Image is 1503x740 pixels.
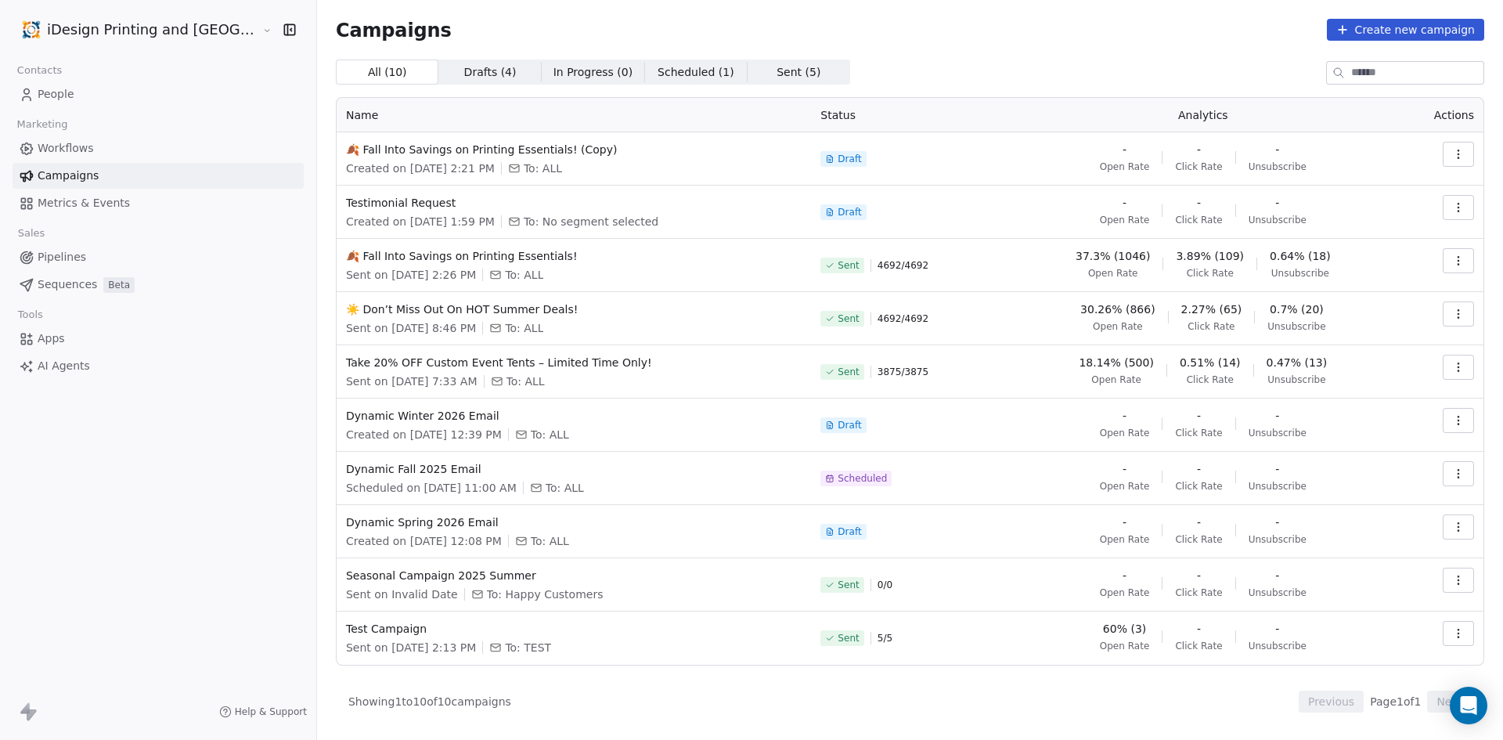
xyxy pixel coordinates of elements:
[546,480,584,496] span: To: ALL
[1275,514,1279,530] span: -
[1275,408,1279,424] span: -
[777,64,820,81] span: Sent ( 5 )
[1187,267,1234,280] span: Click Rate
[1123,142,1126,157] span: -
[487,587,604,602] span: To: Happy Customers
[505,320,543,336] span: To: ALL
[1249,587,1307,599] span: Unsubscribe
[336,19,452,41] span: Campaigns
[878,312,928,325] span: 4692 / 4692
[838,579,859,591] span: Sent
[1123,195,1126,211] span: -
[38,358,90,374] span: AI Agents
[1299,691,1364,713] button: Previous
[1076,248,1150,264] span: 37.3% (1046)
[1100,533,1150,546] span: Open Rate
[346,587,458,602] span: Sent on Invalid Date
[346,142,802,157] span: 🍂 Fall Into Savings on Printing Essentials! (Copy)
[1197,142,1201,157] span: -
[1197,568,1201,583] span: -
[346,640,476,655] span: Sent on [DATE] 2:13 PM
[1175,640,1222,652] span: Click Rate
[13,326,304,352] a: Apps
[346,427,502,442] span: Created on [DATE] 12:39 PM
[1080,301,1155,317] span: 30.26% (866)
[1249,533,1307,546] span: Unsubscribe
[1249,427,1307,439] span: Unsubscribe
[1123,461,1126,477] span: -
[346,248,802,264] span: 🍂 Fall Into Savings on Printing Essentials!
[878,366,928,378] span: 3875 / 3875
[1197,195,1201,211] span: -
[346,355,802,370] span: Take 20% OFF Custom Event Tents – Limited Time Only!
[38,140,94,157] span: Workflows
[1093,320,1143,333] span: Open Rate
[19,16,251,43] button: iDesign Printing and [GEOGRAPHIC_DATA]
[464,64,517,81] span: Drafts ( 4 )
[1249,640,1307,652] span: Unsubscribe
[1249,161,1307,173] span: Unsubscribe
[346,408,802,424] span: Dynamic Winter 2026 Email
[531,427,569,442] span: To: ALL
[1088,267,1138,280] span: Open Rate
[346,214,495,229] span: Created on [DATE] 1:59 PM
[524,214,658,229] span: To: No segment selected
[1267,320,1325,333] span: Unsubscribe
[38,86,74,103] span: People
[1188,320,1234,333] span: Click Rate
[878,632,892,644] span: 5 / 5
[11,222,52,245] span: Sales
[11,303,49,327] span: Tools
[1175,161,1222,173] span: Click Rate
[1175,533,1222,546] span: Click Rate
[1079,355,1153,370] span: 18.14% (500)
[553,64,633,81] span: In Progress ( 0 )
[1370,694,1421,709] span: Page 1 of 1
[47,20,258,40] span: iDesign Printing and [GEOGRAPHIC_DATA]
[505,640,551,655] span: To: TEST
[235,706,307,718] span: Help & Support
[13,272,304,298] a: SequencesBeta
[505,267,543,283] span: To: ALL
[1197,408,1201,424] span: -
[1249,214,1307,226] span: Unsubscribe
[1270,301,1324,317] span: 0.7% (20)
[838,632,859,644] span: Sent
[13,81,304,107] a: People
[1267,374,1325,386] span: Unsubscribe
[1100,587,1150,599] span: Open Rate
[1181,301,1242,317] span: 2.27% (65)
[1100,640,1150,652] span: Open Rate
[878,579,892,591] span: 0 / 0
[1270,248,1331,264] span: 0.64% (18)
[878,259,928,272] span: 4692 / 4692
[1187,374,1234,386] span: Click Rate
[838,153,861,165] span: Draft
[13,353,304,379] a: AI Agents
[1175,427,1222,439] span: Click Rate
[1275,195,1279,211] span: -
[346,267,476,283] span: Sent on [DATE] 2:26 PM
[346,301,802,317] span: ☀️ Don’t Miss Out On HOT Summer Deals!
[219,706,307,718] a: Help & Support
[38,195,130,211] span: Metrics & Events
[838,525,861,538] span: Draft
[346,533,502,549] span: Created on [DATE] 12:08 PM
[1427,691,1472,713] button: Next
[1091,374,1141,386] span: Open Rate
[346,461,802,477] span: Dynamic Fall 2025 Email
[1007,98,1399,132] th: Analytics
[38,249,86,265] span: Pipelines
[13,244,304,270] a: Pipelines
[1100,427,1150,439] span: Open Rate
[838,419,861,431] span: Draft
[1197,514,1201,530] span: -
[1100,480,1150,493] span: Open Rate
[1399,98,1483,132] th: Actions
[13,135,304,161] a: Workflows
[1275,568,1279,583] span: -
[1175,587,1222,599] span: Click Rate
[1275,461,1279,477] span: -
[838,259,859,272] span: Sent
[346,195,802,211] span: Testimonial Request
